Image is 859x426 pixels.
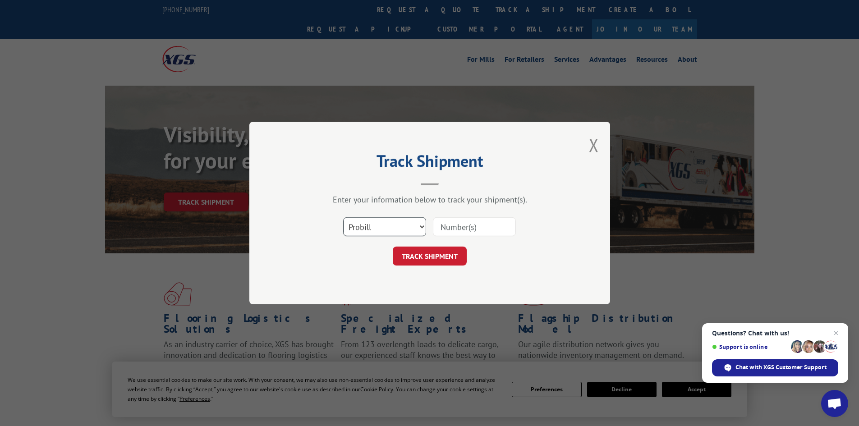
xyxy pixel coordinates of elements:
[294,155,565,172] h2: Track Shipment
[589,133,599,157] button: Close modal
[433,217,516,236] input: Number(s)
[735,363,827,371] span: Chat with XGS Customer Support
[712,359,838,376] div: Chat with XGS Customer Support
[712,344,788,350] span: Support is online
[712,330,838,337] span: Questions? Chat with us!
[831,328,841,339] span: Close chat
[294,194,565,205] div: Enter your information below to track your shipment(s).
[393,247,467,266] button: TRACK SHIPMENT
[821,390,848,417] div: Open chat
